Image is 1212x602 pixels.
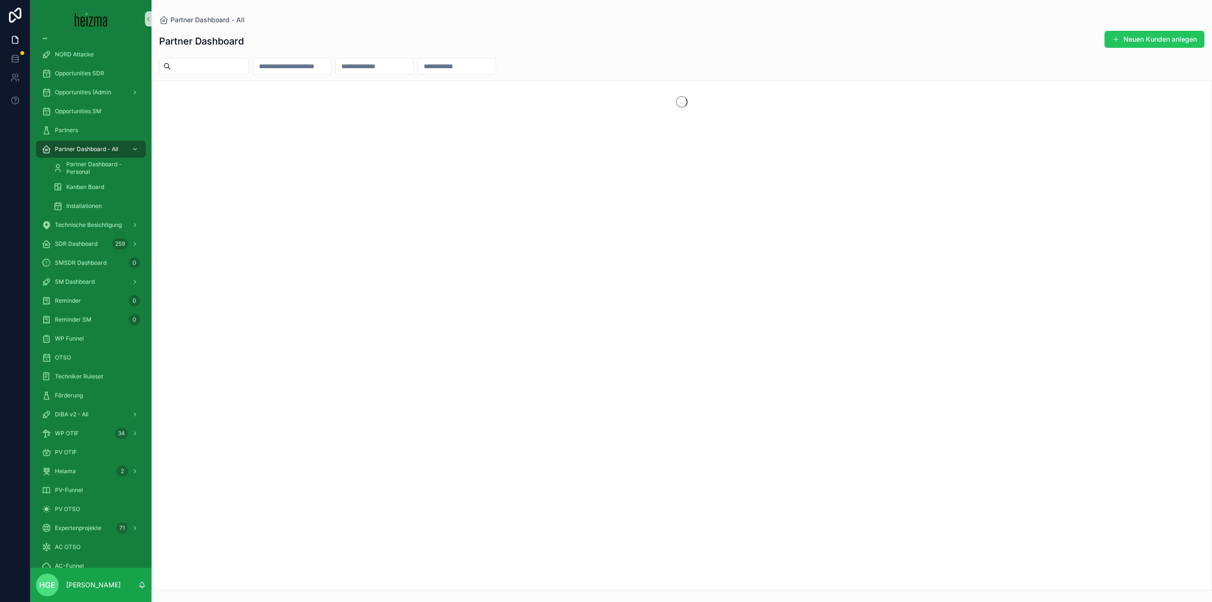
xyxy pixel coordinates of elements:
div: scrollable content [30,38,151,568]
span: WP Funnel [55,335,84,342]
a: Installationen [47,198,146,215]
span: Opportunities SDR [55,70,104,77]
span: NORD Attacke [55,51,94,58]
span: OTSO [55,354,71,361]
a: Partner Dashboard - All [36,141,146,158]
div: 0 [129,295,140,306]
span: AC-Funnel [55,562,84,570]
span: SDR Dashboard [55,240,98,248]
span: Kanban Board [66,183,104,191]
a: AC-Funnel [36,557,146,575]
a: Opportunities (Admin [36,84,146,101]
span: Heiama [55,467,76,475]
div: 0 [129,314,140,325]
span: Techniker Ruleset [55,373,103,380]
div: 0 [129,257,140,269]
a: OTSO [36,349,146,366]
button: Neuen Kunden anlegen [1105,31,1204,48]
a: PV-Funnel [36,482,146,499]
a: Technische Besichtigung [36,216,146,234]
a: Heiama2 [36,463,146,480]
a: WP OTIF34 [36,425,146,442]
a: AC OTSO [36,539,146,556]
span: AC OTSO [55,543,80,551]
div: 34 [115,428,128,439]
span: Förderung [55,392,83,399]
a: Kanban Board [47,179,146,196]
a: Reminder0 [36,292,146,309]
a: Partner Dashboard - Personal [47,160,146,177]
span: Opportunities (Admin [55,89,111,96]
a: Expertenprojekte71 [36,520,146,537]
div: 71 [116,522,128,534]
span: Installationen [66,202,102,210]
p: [PERSON_NAME] [66,580,121,590]
a: Partners [36,122,146,139]
span: Partners [55,126,78,134]
span: Reminder [55,297,81,305]
span: WP OTIF [55,430,79,437]
a: PV OTSO [36,501,146,518]
span: DiBA v2 - All [55,411,89,418]
span: SM Dashboard [55,278,95,286]
span: Partner Dashboard - All [55,145,118,153]
span: Expertenprojekte [55,524,101,532]
a: Partner Dashboard - All [159,15,245,25]
span: HGE [39,579,55,591]
a: SMSDR Dashboard0 [36,254,146,271]
span: PV OTSO [55,505,80,513]
img: App logo [75,11,107,27]
a: WP Funnel [36,330,146,347]
span: PV OTIF [55,449,77,456]
div: 259 [112,238,128,250]
h1: Partner Dashboard [159,35,244,48]
a: DiBA v2 - All [36,406,146,423]
a: SM Dashboard [36,273,146,290]
a: SDR Dashboard259 [36,235,146,252]
a: NORD Attacke [36,46,146,63]
a: Reminder SM0 [36,311,146,328]
span: Partner Dashboard - Personal [66,161,136,176]
div: 2 [116,466,128,477]
a: Techniker Ruleset [36,368,146,385]
span: Reminder SM [55,316,91,323]
a: PV OTIF [36,444,146,461]
span: Technische Besichtigung [55,221,122,229]
a: Förderung [36,387,146,404]
a: Opportunities SM [36,103,146,120]
span: Opportunities SM [55,108,101,115]
span: SMSDR Dashboard [55,259,107,267]
span: PV-Funnel [55,486,83,494]
a: Opportunities SDR [36,65,146,82]
span: Partner Dashboard - All [170,15,245,25]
